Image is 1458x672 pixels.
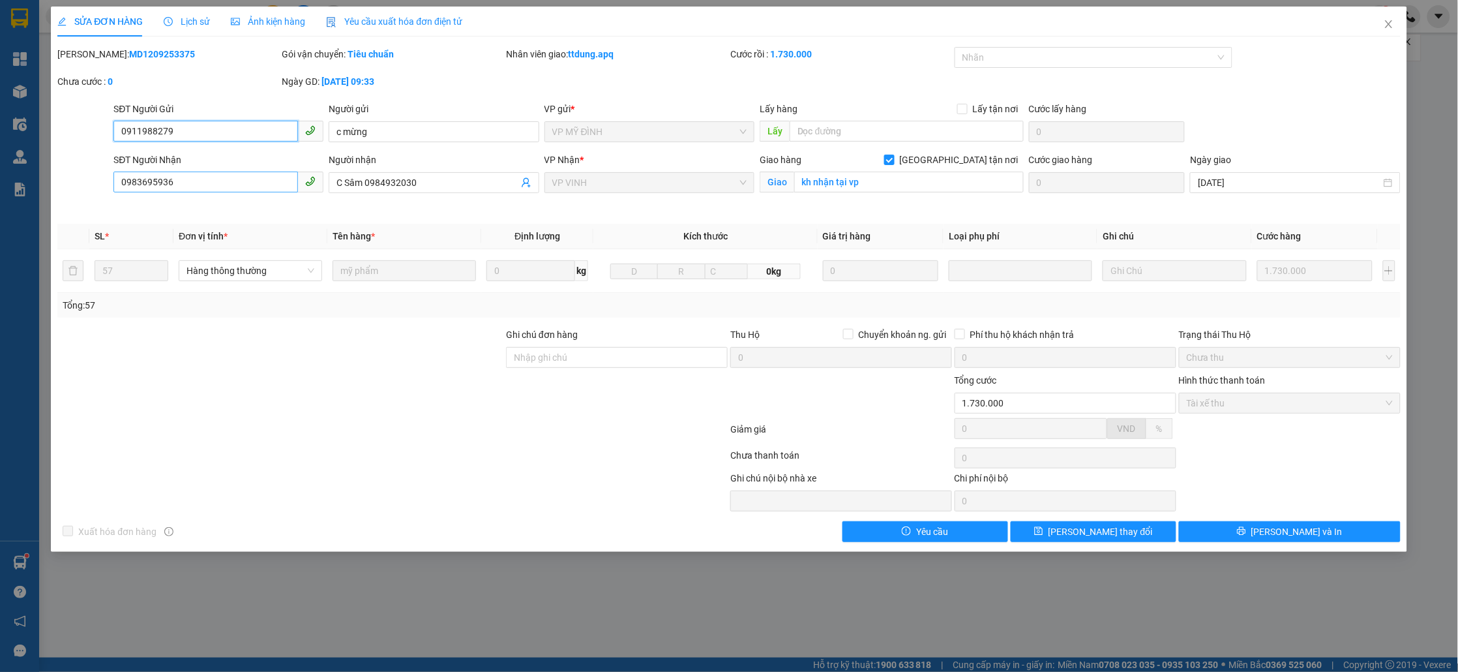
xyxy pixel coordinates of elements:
button: exclamation-circleYêu cầu [842,521,1008,542]
span: 0kg [748,264,801,279]
span: Lấy tận nơi [968,102,1024,116]
span: Chưa thu [1187,348,1393,367]
span: close [1384,19,1394,29]
div: Nhân viên giao: [506,47,728,61]
button: save[PERSON_NAME] thay đổi [1011,521,1176,542]
span: % [1156,423,1163,434]
b: Tiêu chuẩn [348,49,394,59]
input: Ngày giao [1198,176,1380,190]
div: Giảm giá [729,422,953,445]
span: clock-circle [164,17,173,26]
span: Lịch sử [164,16,210,27]
span: Tổng cước [955,375,997,386]
input: Giao tận nơi [794,172,1024,192]
span: Ảnh kiện hàng [231,16,305,27]
span: Giao hàng [760,155,801,165]
div: Ghi chú nội bộ nhà xe [730,471,952,491]
span: printer [1237,527,1246,537]
span: VP MỸ ĐÌNH [552,122,747,142]
div: [PERSON_NAME]: [57,47,279,61]
b: [DATE] 09:33 [321,76,374,87]
span: save [1034,527,1043,537]
span: VP Nhận [544,155,580,165]
b: MD1209253375 [129,49,195,59]
div: Cước rồi : [730,47,952,61]
div: Ngày GD: [282,74,503,89]
input: C [705,264,748,279]
div: Chưa thanh toán [729,448,953,471]
span: Hàng thông thường [186,261,314,281]
div: Chưa cước : [57,74,279,89]
button: printer[PERSON_NAME] và In [1179,521,1401,542]
span: SL [95,231,105,241]
div: VP gửi [544,102,754,116]
th: Loại phụ phí [944,224,1097,249]
span: Kích thước [683,231,728,241]
button: plus [1383,260,1395,281]
img: icon [326,17,336,27]
div: SĐT Người Nhận [113,153,323,167]
span: Tài xế thu [1187,393,1393,413]
button: Close [1371,7,1407,43]
div: SĐT Người Gửi [113,102,323,116]
div: Người nhận [329,153,539,167]
span: Tên hàng [333,231,375,241]
label: Ghi chú đơn hàng [506,329,578,340]
span: Thu Hộ [730,329,760,340]
span: [GEOGRAPHIC_DATA] tận nơi [895,153,1024,167]
label: Cước lấy hàng [1029,104,1087,114]
input: Cước giao hàng [1029,172,1185,193]
span: Lấy [760,121,790,142]
label: Hình thức thanh toán [1179,375,1266,386]
span: Chuyển khoản ng. gửi [854,328,952,342]
span: SỬA ĐƠN HÀNG [57,16,143,27]
div: Tổng: 57 [63,298,562,313]
span: Đơn vị tính [179,231,228,241]
input: Dọc đường [790,121,1024,142]
span: user-add [521,177,531,188]
input: 0 [823,260,938,281]
label: Cước giao hàng [1029,155,1093,165]
div: Trạng thái Thu Hộ [1179,328,1401,342]
label: Ngày giao [1190,155,1231,165]
span: [PERSON_NAME] thay đổi [1049,525,1153,539]
span: [PERSON_NAME] và In [1251,525,1343,539]
th: Ghi chú [1097,224,1251,249]
span: phone [305,125,316,136]
div: Gói vận chuyển: [282,47,503,61]
span: Yêu cầu [916,525,948,539]
span: edit [57,17,67,26]
b: 0 [108,76,113,87]
input: D [610,264,659,279]
input: Cước lấy hàng [1029,121,1185,142]
span: VND [1118,423,1136,434]
input: Ghi Chú [1103,260,1246,281]
span: phone [305,176,316,187]
div: Chi phí nội bộ [955,471,1176,491]
span: Yêu cầu xuất hóa đơn điện tử [326,16,462,27]
span: picture [231,17,240,26]
span: Định lượng [514,231,560,241]
span: Cước hàng [1257,231,1302,241]
span: kg [575,260,588,281]
b: ttdung.apq [568,49,614,59]
span: Giao [760,172,794,192]
b: 1.730.000 [770,49,812,59]
span: info-circle [164,527,173,536]
button: delete [63,260,83,281]
span: Lấy hàng [760,104,797,114]
input: VD: Bàn, Ghế [333,260,476,281]
input: Ghi chú đơn hàng [506,347,728,368]
span: exclamation-circle [902,527,911,537]
span: Phí thu hộ khách nhận trả [965,328,1080,342]
input: 0 [1257,260,1373,281]
span: Giá trị hàng [823,231,871,241]
span: Xuất hóa đơn hàng [73,525,162,539]
div: Người gửi [329,102,539,116]
span: VP VINH [552,173,747,192]
input: R [657,264,706,279]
